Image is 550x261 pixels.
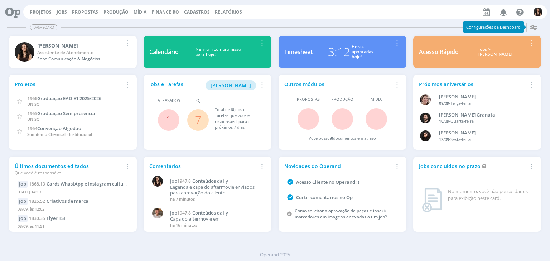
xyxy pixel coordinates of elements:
button: Cadastros [182,9,212,15]
span: há 16 minutos [170,222,197,228]
span: Flyer TSI [47,215,65,221]
div: Outros módulos [284,80,392,88]
span: Terça-feira [450,100,471,106]
img: B [420,113,431,123]
img: dashboard_not_found.png [422,188,442,212]
div: Sobe Comunicação & Negócios [37,56,123,62]
div: Bruno Corralo Granata [439,112,527,119]
span: 1830.35 [29,215,45,221]
div: Luana da Silva de Andrade [439,129,527,137]
span: 10/09 [439,118,449,124]
span: 09/09 [439,100,449,106]
div: Job [18,181,28,188]
a: Job1947.8Conteúdos daily [170,210,262,216]
span: Cadastros [184,9,210,15]
span: Convenção Algodão [37,125,81,132]
span: Produção [331,97,353,103]
div: - [439,100,527,107]
a: 1966Graduação EAD E1 2025/2026 [27,95,101,102]
a: 1 [165,112,172,128]
span: Graduação EAD E1 2025/2026 [37,95,101,102]
div: Job [18,198,28,205]
span: - [341,111,344,127]
button: I [533,6,543,18]
span: 12/09 [439,137,449,142]
div: Jobs concluídos no prazo [419,162,527,170]
div: No momento, você não possui dados para exibição neste card. [448,188,532,202]
a: Curtir comentários no Op [296,194,353,201]
a: 1965Graduação Semipresencial [27,110,97,117]
p: Legenda e capa do aftermovie enviados para aprovação do cliente. [170,184,262,196]
a: 1964Convenção Algodão [27,125,81,132]
span: Propostas [72,9,98,15]
span: Conteúdos daily [192,178,228,184]
div: Calendário [149,48,179,56]
span: 18 [230,107,234,112]
span: Cards WhastApp e Instagram cultura do trigo em Dermacor [47,181,203,187]
div: Timesheet [284,48,313,56]
a: Como solicitar a aprovação de peças e inserir marcadores em imagens anexadas a um job? [295,208,387,220]
span: Graduação Semipresencial [37,110,97,117]
img: T [152,208,163,218]
button: Propostas [70,9,100,15]
a: Relatórios [215,9,242,15]
button: Jobs [54,9,69,15]
a: Jobs [57,9,67,15]
span: Propostas [297,97,320,103]
span: Mídia [371,97,382,103]
a: 1868.13Cards WhastApp e Instagram cultura do trigo em [GEOGRAPHIC_DATA] [29,181,203,187]
p: Capa do aftermovie em [170,216,262,222]
a: Acesso Cliente no Operand :) [296,179,359,185]
span: UNISC [27,102,39,107]
span: 1964 [27,125,37,132]
div: Projetos [15,80,123,88]
a: 1825.52Criativos de marca [29,198,88,204]
a: I[PERSON_NAME]Assistente de AtendimentoSobe Comunicação & Negócios [9,36,137,68]
div: - [439,137,527,143]
button: Mídia [131,9,149,15]
span: Quarta-feira [450,118,474,124]
div: Que você é responsável [15,170,123,176]
a: Financeiro [152,9,179,15]
div: Nenhum compromisso para hoje! [179,47,257,57]
div: Assistente de Atendimento [37,49,123,56]
a: Job1947.8Conteúdos daily [170,178,262,184]
div: Novidades do Operand [284,162,392,170]
button: Relatórios [213,9,244,15]
div: Isabelle Silva [37,42,123,49]
img: I [15,42,34,62]
div: Acesso Rápido [419,48,459,56]
span: Conteúdos daily [192,210,228,216]
img: I [534,8,542,16]
span: [PERSON_NAME] [211,82,251,89]
a: 7 [195,112,201,128]
button: Financeiro [150,9,181,15]
div: Job [18,215,28,222]
span: 1947.8 [177,210,191,216]
span: 1966 [27,95,37,102]
span: Atrasados [158,98,180,104]
div: 3:12 [328,43,350,60]
a: Timesheet3:12Horasapontadashoje! [279,36,406,68]
div: Configurações da Dashboard [463,21,524,33]
div: [DATE] 14:19 [18,188,128,198]
a: [PERSON_NAME] [206,82,256,88]
div: - [439,118,527,124]
button: Produção [101,9,131,15]
div: 08/09, às 11:51 [18,222,128,232]
a: 1830.35Flyer TSI [29,215,65,221]
div: Próximos aniversários [419,80,527,88]
button: Projetos [28,9,54,15]
span: 1868.13 [29,181,45,187]
span: Hoje [193,98,203,104]
div: Comentários [149,162,257,170]
div: Jobs > [PERSON_NAME] [464,47,527,57]
div: Aline Beatriz Jackisch [439,93,527,100]
span: 0 [331,136,333,141]
button: [PERSON_NAME] [206,80,256,90]
div: Horas apontadas hoje! [352,44,373,60]
img: L [420,130,431,141]
img: A [420,94,431,105]
span: Sexta-feira [450,137,471,142]
a: Mídia [134,9,146,15]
